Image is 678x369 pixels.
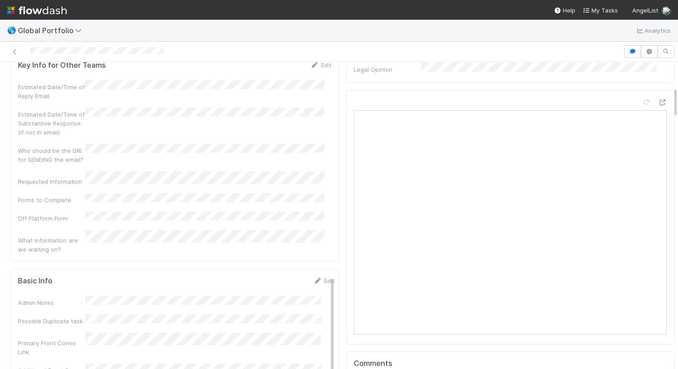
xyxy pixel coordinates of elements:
div: Estimated Date/Time of Substantive Response (if not in email) [18,110,85,137]
img: logo-inverted-e16ddd16eac7371096b0.svg [7,3,67,18]
a: My Tasks [582,6,618,15]
div: What information are we waiting on? [18,236,85,254]
div: Off Platform Form [18,214,85,223]
span: AngelList [632,7,658,14]
a: Edit [313,277,335,284]
img: avatar_c584de82-e924-47af-9431-5c284c40472a.png [662,6,671,15]
span: 🌎 [7,26,16,34]
a: Analytics [635,25,671,36]
div: Primary Front Convo Link [18,339,85,356]
div: Help [554,6,575,15]
div: Who should be the DRI for SENDING the email? [18,146,85,164]
div: Estimated Date/Time of Reply Email [18,82,85,100]
div: Possible Duplicate task [18,317,85,326]
div: Legal Opinion [354,65,421,74]
span: My Tasks [582,7,618,14]
h5: Basic Info [18,277,52,286]
div: Forms to Complete [18,195,85,204]
h5: Comments [354,359,667,368]
a: Edit [310,61,331,69]
div: Requested Information [18,177,85,186]
h5: Key Info for Other Teams [18,61,106,70]
div: Admin Notes [18,298,85,307]
span: Global Portfolio [18,26,86,35]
